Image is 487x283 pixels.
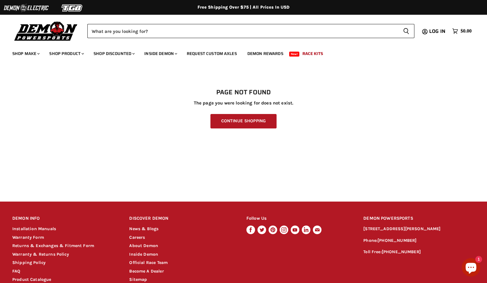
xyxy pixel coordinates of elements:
button: Search [398,24,414,38]
a: $0.00 [449,27,475,36]
a: Installation Manuals [12,226,56,231]
a: FAQ [12,269,20,274]
a: Shop Discounted [89,47,138,60]
p: Phone: [363,237,475,244]
a: Official Race Team [129,260,168,265]
a: Sitemap [129,277,147,282]
h1: Page not found [12,89,475,96]
p: Toll Free: [363,249,475,256]
h2: DISCOVER DEMON [129,211,235,226]
span: $0.00 [461,28,472,34]
span: New! [289,52,300,57]
h2: DEMON INFO [12,211,118,226]
a: Warranty Form [12,235,44,240]
img: Demon Electric Logo 2 [3,2,49,14]
a: Become A Dealer [129,269,164,274]
a: Log in [426,29,449,34]
img: TGB Logo 2 [49,2,95,14]
a: Continue Shopping [210,114,277,128]
h2: Follow Us [246,211,352,226]
a: About Demon [129,243,158,248]
a: Shipping Policy [12,260,46,265]
a: Shop Product [45,47,88,60]
h2: DEMON POWERSPORTS [363,211,475,226]
a: Inside Demon [129,252,158,257]
input: Search [87,24,398,38]
span: Log in [429,27,445,35]
a: Warranty & Returns Policy [12,252,69,257]
p: The page you were looking for does not exist. [12,100,475,106]
ul: Main menu [8,45,470,60]
a: Request Custom Axles [182,47,242,60]
a: Careers [129,235,145,240]
a: Returns & Exchanges & Fitment Form [12,243,94,248]
a: Race Kits [298,47,328,60]
a: [PHONE_NUMBER] [377,238,417,243]
a: Demon Rewards [243,47,288,60]
a: [PHONE_NUMBER] [382,249,421,254]
img: Demon Powersports [12,20,80,42]
form: Product [87,24,414,38]
a: Shop Make [8,47,43,60]
a: Inside Demon [140,47,181,60]
p: [STREET_ADDRESS][PERSON_NAME] [363,226,475,233]
a: News & Blogs [129,226,158,231]
inbox-online-store-chat: Shopify online store chat [460,258,482,278]
a: Product Catalogue [12,277,51,282]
